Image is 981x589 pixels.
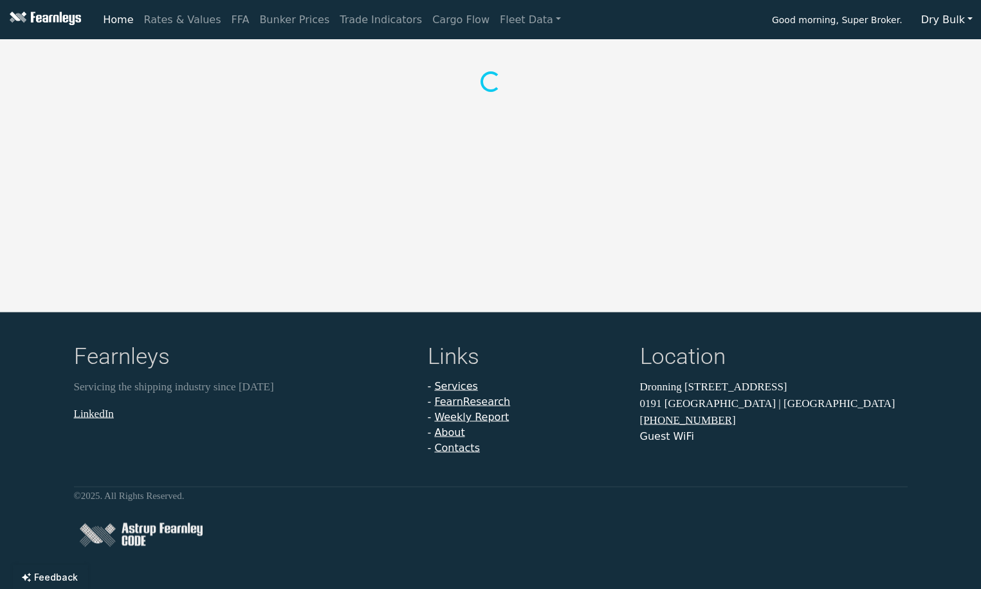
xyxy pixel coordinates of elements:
li: - [428,379,625,394]
a: FFA [226,7,255,33]
span: Good morning, Super Broker. [772,10,903,32]
button: Guest WiFi [640,429,694,444]
a: [PHONE_NUMBER] [640,414,736,426]
small: © 2025 . All Rights Reserved. [74,491,185,501]
a: About [434,426,464,439]
img: Fearnleys Logo [6,12,81,28]
p: Servicing the shipping industry since [DATE] [74,379,412,395]
a: FearnResearch [434,395,510,408]
li: - [428,394,625,410]
h4: Fearnleys [74,343,412,374]
a: LinkedIn [74,407,114,419]
h4: Links [428,343,625,374]
a: Bunker Prices [254,7,335,33]
li: - [428,410,625,425]
a: Trade Indicators [335,7,427,33]
a: Rates & Values [139,7,226,33]
li: - [428,425,625,440]
a: Services [434,380,477,392]
li: - [428,440,625,456]
button: Dry Bulk [913,8,981,32]
a: Contacts [434,442,480,454]
a: Fleet Data [495,7,566,33]
h4: Location [640,343,908,374]
a: Cargo Flow [427,7,495,33]
p: 0191 [GEOGRAPHIC_DATA] | [GEOGRAPHIC_DATA] [640,395,908,412]
a: Home [98,7,138,33]
a: Weekly Report [434,411,509,423]
p: Dronning [STREET_ADDRESS] [640,379,908,395]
